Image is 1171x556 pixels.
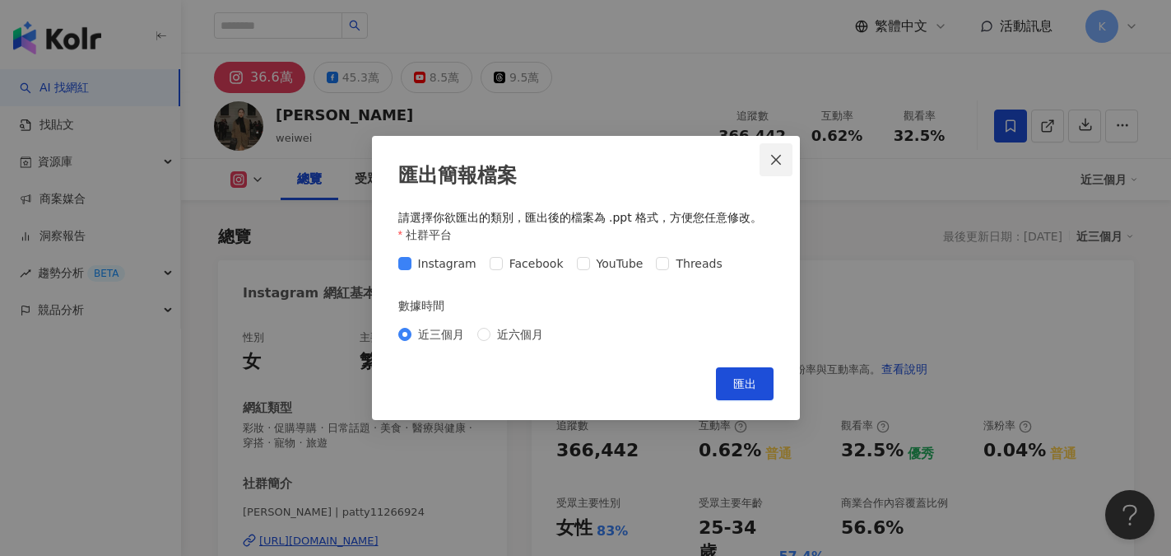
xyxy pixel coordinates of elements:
span: Facebook [503,255,570,273]
span: close [769,153,783,166]
span: Threads [669,255,728,273]
button: Close [760,143,792,176]
button: 匯出 [716,367,774,400]
span: YouTube [590,255,650,273]
span: Instagram [411,255,483,273]
span: 近六個月 [490,325,550,343]
span: 近三個月 [411,325,471,343]
span: 匯出 [733,377,756,390]
div: 匯出簡報檔案 [398,162,774,190]
label: 數據時間 [398,297,456,315]
label: 社群平台 [398,226,464,244]
div: 請選擇你欲匯出的類別，匯出後的檔案為 .ppt 格式，方便您任意修改。 [398,210,774,227]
